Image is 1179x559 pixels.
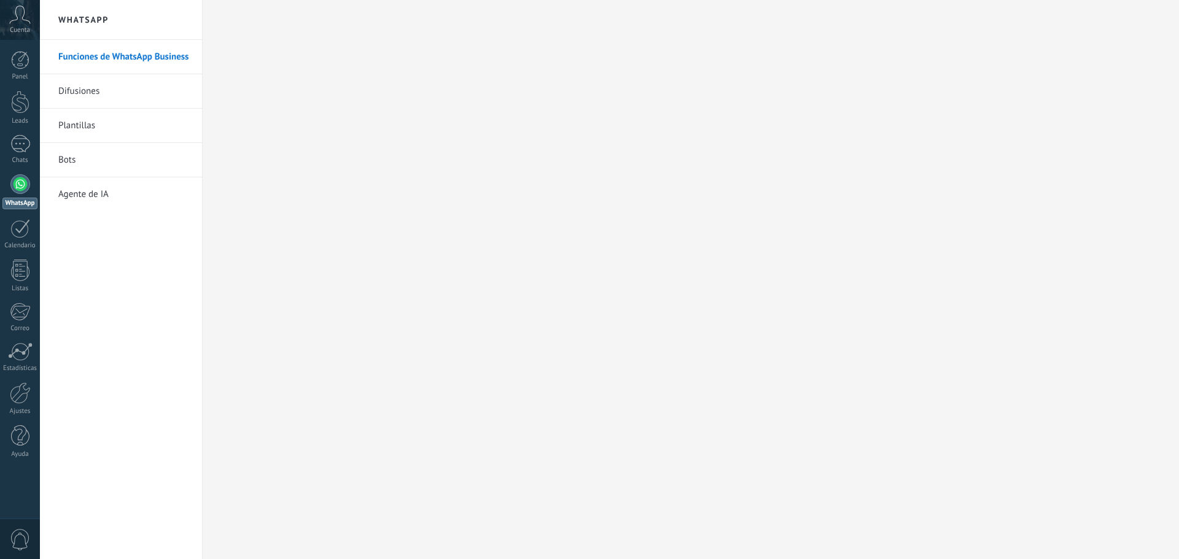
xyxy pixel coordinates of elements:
[58,109,190,143] a: Plantillas
[2,325,38,333] div: Correo
[58,143,190,177] a: Bots
[58,74,190,109] a: Difusiones
[40,40,202,74] li: Funciones de WhatsApp Business
[2,73,38,81] div: Panel
[58,177,190,212] a: Agente de IA
[40,143,202,177] li: Bots
[2,450,38,458] div: Ayuda
[2,117,38,125] div: Leads
[2,364,38,372] div: Estadísticas
[2,407,38,415] div: Ajustes
[2,156,38,164] div: Chats
[2,285,38,293] div: Listas
[40,177,202,211] li: Agente de IA
[10,26,30,34] span: Cuenta
[40,74,202,109] li: Difusiones
[2,198,37,209] div: WhatsApp
[40,109,202,143] li: Plantillas
[58,40,190,74] a: Funciones de WhatsApp Business
[2,242,38,250] div: Calendario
